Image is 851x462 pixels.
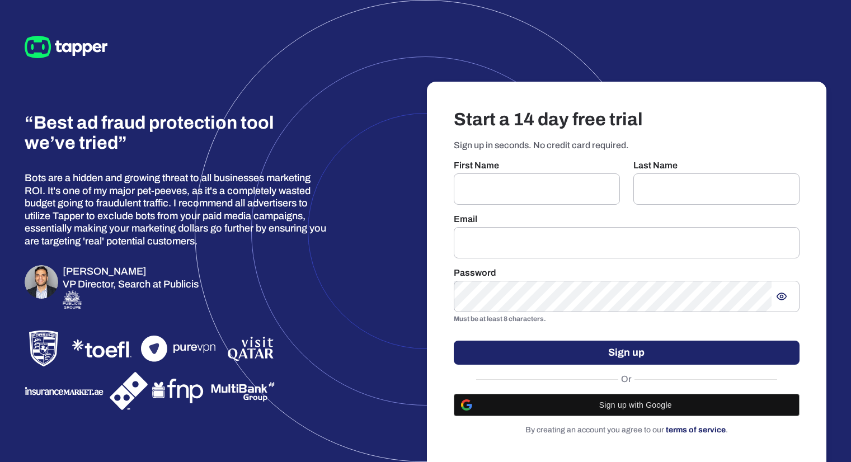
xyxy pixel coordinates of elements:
[666,426,726,434] a: terms of service
[63,290,82,309] img: Publicis
[454,267,800,279] p: Password
[454,140,800,151] p: Sign up in seconds. No credit card required.
[454,214,800,225] p: Email
[152,375,206,407] img: FNP
[226,334,275,363] img: VisitQatar
[67,334,137,362] img: TOEFL
[210,377,275,406] img: Multibank
[63,278,199,291] p: VP Director, Search at Publicis
[454,314,800,325] p: Must be at least 8 characters.
[141,336,222,362] img: PureVPN
[454,160,620,171] p: First Name
[110,372,148,410] img: Dominos
[618,374,634,385] span: Or
[633,160,800,171] p: Last Name
[772,286,792,307] button: Show password
[454,341,800,365] button: Sign up
[25,113,280,154] h3: “Best ad fraud protection tool we’ve tried”
[25,172,329,247] p: Bots are a hidden and growing threat to all businesses marketing ROI. It's one of my major pet-pe...
[454,109,800,131] h3: Start a 14 day free trial
[63,265,199,278] h6: [PERSON_NAME]
[25,329,63,367] img: Porsche
[25,265,58,299] img: Omar Zahriyeh
[454,394,800,416] button: Sign up with Google
[25,384,105,399] img: InsuranceMarket
[454,425,800,435] p: By creating an account you agree to our .
[479,400,793,409] span: Sign up with Google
